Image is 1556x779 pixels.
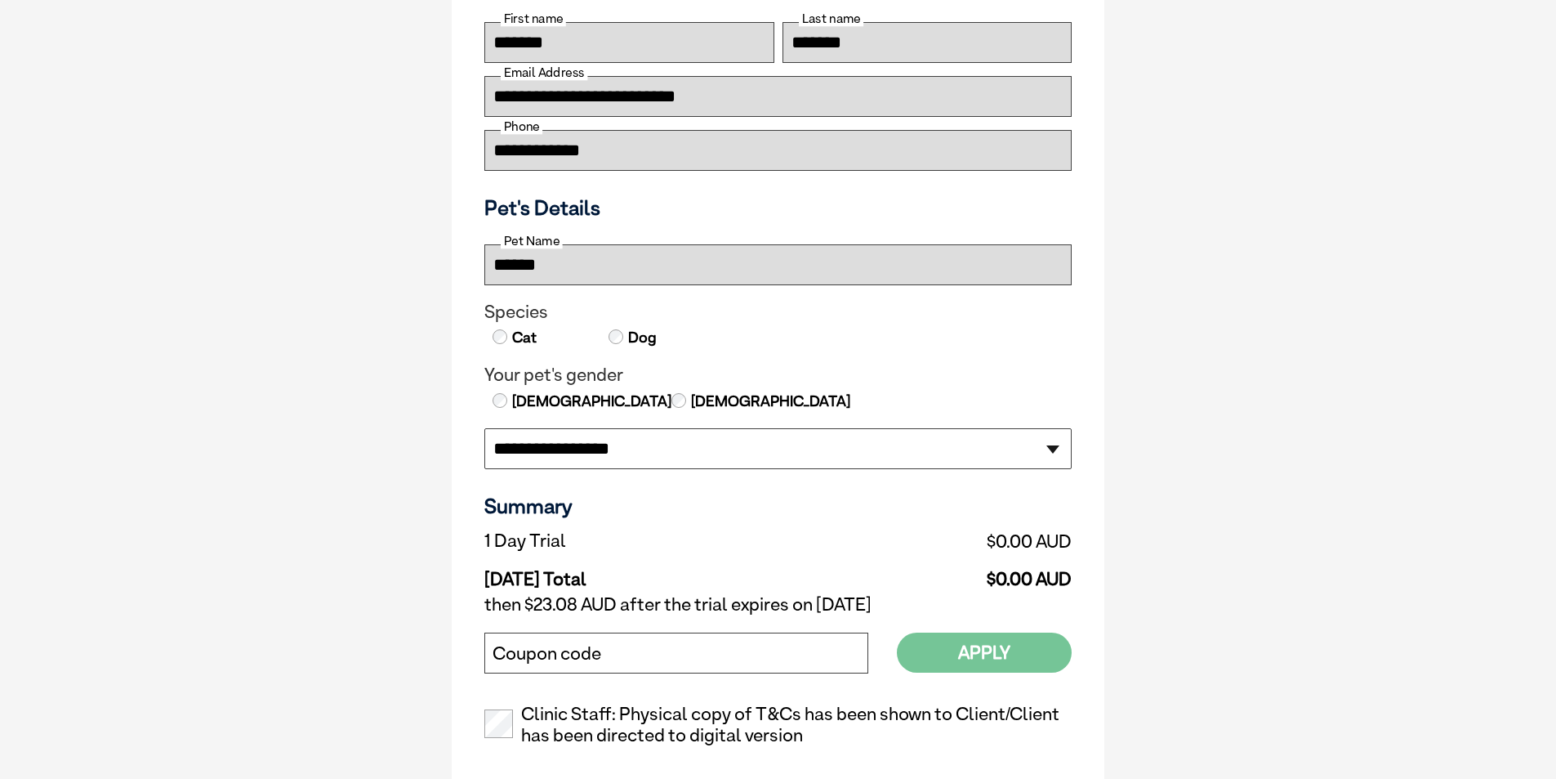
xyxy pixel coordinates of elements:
td: [DATE] Total [484,556,804,590]
label: First name [501,11,566,26]
h3: Summary [484,494,1072,518]
td: $0.00 AUD [804,526,1072,556]
label: Coupon code [493,643,601,665]
td: then $23.08 AUD after the trial expires on [DATE] [484,590,1072,620]
legend: Your pet's gender [484,365,1072,386]
label: Clinic Staff: Physical copy of T&Cs has been shown to Client/Client has been directed to digital ... [484,704,1072,746]
td: 1 Day Trial [484,526,804,556]
button: Apply [897,633,1072,673]
input: Clinic Staff: Physical copy of T&Cs has been shown to Client/Client has been directed to digital ... [484,710,513,738]
label: Last name [799,11,863,26]
h3: Pet's Details [478,195,1078,220]
legend: Species [484,302,1072,323]
td: $0.00 AUD [804,556,1072,590]
label: Phone [501,119,542,134]
label: Email Address [501,65,587,80]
